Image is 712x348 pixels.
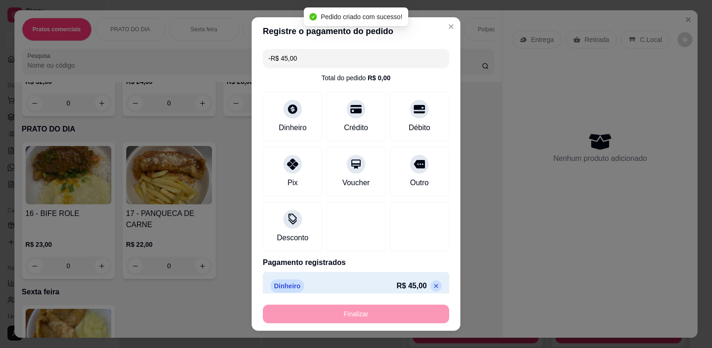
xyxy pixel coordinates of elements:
[410,177,429,188] div: Outro
[322,73,390,83] div: Total do pedido
[263,257,449,268] p: Pagamento registrados
[270,279,304,292] p: Dinheiro
[444,19,459,34] button: Close
[321,13,402,21] span: Pedido criado com sucesso!
[268,49,444,68] input: Ex.: hambúrguer de cordeiro
[368,73,390,83] div: R$ 0,00
[279,122,307,133] div: Dinheiro
[409,122,430,133] div: Débito
[309,13,317,21] span: check-circle
[252,17,460,45] header: Registre o pagamento do pedido
[288,177,298,188] div: Pix
[342,177,370,188] div: Voucher
[344,122,368,133] div: Crédito
[277,232,308,244] div: Desconto
[397,280,427,292] p: R$ 45,00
